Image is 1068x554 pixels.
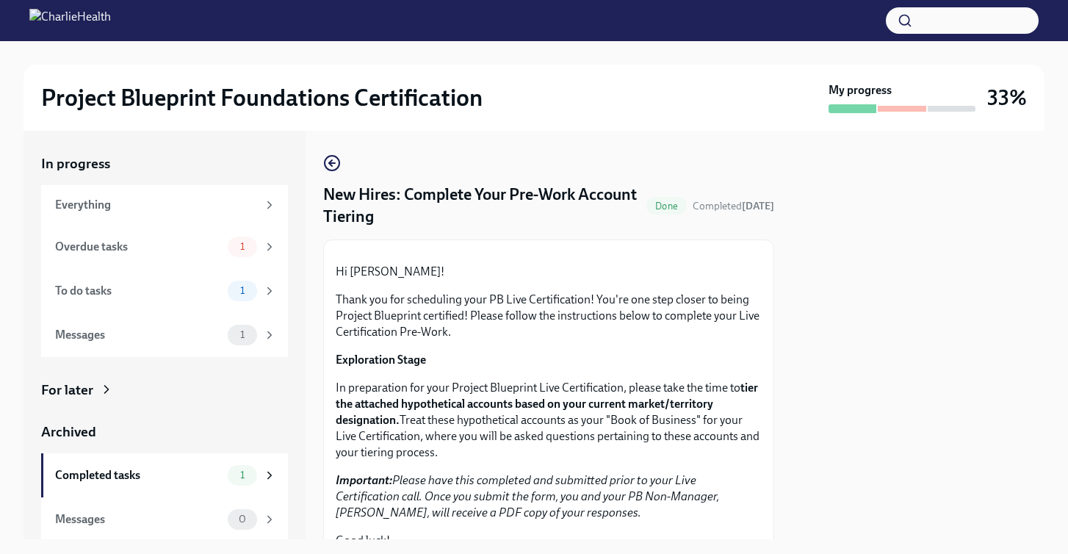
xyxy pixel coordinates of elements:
strong: Exploration Stage [336,353,426,367]
div: To do tasks [55,283,222,299]
div: Everything [55,197,257,213]
div: Messages [55,327,222,343]
p: In preparation for your Project Blueprint Live Certification, please take the time to Treat these... [336,380,762,461]
a: To do tasks1 [41,269,288,313]
span: Completed [693,200,774,212]
h2: Project Blueprint Foundations Certification [41,83,483,112]
span: 1 [231,285,253,296]
a: Everything [41,185,288,225]
span: 0 [230,514,255,525]
div: Completed tasks [55,467,222,483]
a: In progress [41,154,288,173]
a: For later [41,381,288,400]
span: 1 [231,329,253,340]
div: Overdue tasks [55,239,222,255]
strong: My progress [829,82,892,98]
p: Hi [PERSON_NAME]! [336,264,762,280]
a: Messages1 [41,313,288,357]
em: Please have this completed and submitted prior to your Live Certification call. Once you submit t... [336,473,719,519]
span: 1 [231,470,253,481]
h4: New Hires: Complete Your Pre-Work Account Tiering [323,184,641,228]
span: 1 [231,241,253,252]
h3: 33% [987,84,1027,111]
img: CharlieHealth [29,9,111,32]
a: Completed tasks1 [41,453,288,497]
strong: tier the attached hypothetical accounts based on your current market/territory designation. [336,381,758,427]
span: October 1st, 2025 14:55 [693,199,774,213]
strong: [DATE] [742,200,774,212]
a: Overdue tasks1 [41,225,288,269]
strong: Important: [336,473,392,487]
div: Messages [55,511,222,528]
span: Done [646,201,687,212]
p: Thank you for scheduling your PB Live Certification! You're one step closer to being Project Blue... [336,292,762,340]
div: For later [41,381,93,400]
a: Archived [41,422,288,442]
a: Messages0 [41,497,288,542]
